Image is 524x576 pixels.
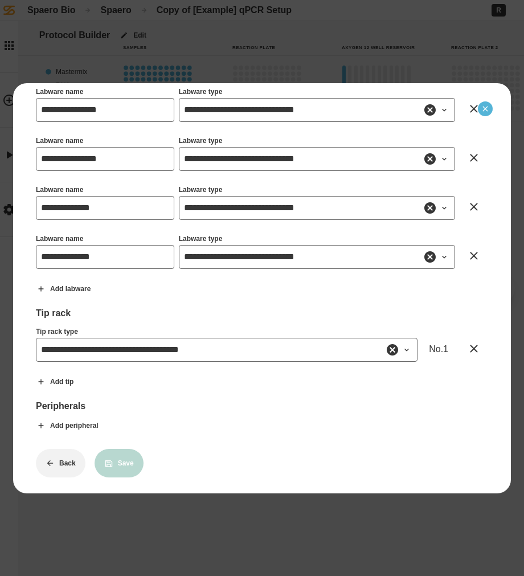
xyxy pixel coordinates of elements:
[27,275,100,303] button: Add labware
[179,137,223,147] label: Labware type
[36,235,83,245] label: Labware name
[36,328,78,338] label: Tip rack type
[27,411,108,440] button: Add peripheral
[478,101,493,116] button: Close
[179,235,223,245] label: Labware type
[36,88,83,98] label: Labware name
[36,137,83,147] label: Labware name
[36,186,83,196] label: Labware name
[36,401,488,411] div: Peripherals
[36,308,488,318] div: Tip rack
[179,186,223,196] label: Labware type
[36,449,85,477] button: Back
[95,449,144,477] button: Save
[422,337,455,363] div: No. 1
[27,367,83,396] button: Add tip
[179,88,223,98] label: Labware type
